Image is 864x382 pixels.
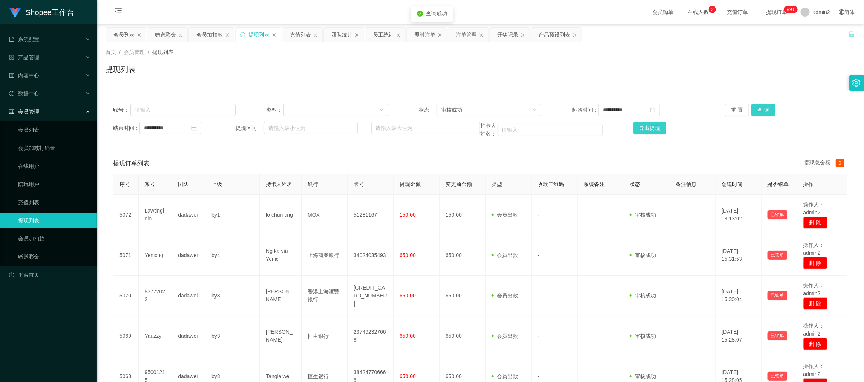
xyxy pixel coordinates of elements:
i: icon: check-circle [417,11,423,17]
i: 图标: form [9,37,14,42]
td: [DATE] 15:31:53 [716,235,762,276]
span: 状态： [419,106,437,114]
span: 起始时间： [572,106,598,114]
i: 图标: calendar [191,125,197,131]
td: 5072 [113,195,139,235]
span: 操作人：admin2 [803,282,824,296]
button: 重 置 [725,104,749,116]
td: 上海商業銀行 [302,235,348,276]
span: - [538,212,539,218]
td: [CREDIT_CARD_NUMBER] [348,276,394,316]
span: 卡号 [354,181,364,187]
span: 会员出款 [492,293,518,299]
i: 图标: close [272,33,276,37]
td: [PERSON_NAME] [260,276,302,316]
span: 操作人：admin2 [803,202,824,216]
td: 650.00 [440,276,486,316]
td: [DATE] 15:28:07 [716,316,762,356]
td: 93772022 [139,276,172,316]
span: 提现列表 [152,49,173,55]
span: 持卡人姓名 [266,181,292,187]
span: / [148,49,149,55]
i: 图标: check-circle-o [9,91,14,96]
span: 会员出款 [492,252,518,258]
i: 图标: close [225,33,230,37]
span: - [538,373,539,379]
span: 提现订单 [762,9,791,15]
span: 审核成功 [630,212,656,218]
span: 结束时间： [113,124,139,132]
button: 删 除 [803,257,827,269]
span: 数据中心 [9,91,39,97]
td: [DATE] 18:13:02 [716,195,762,235]
span: 会员管理 [124,49,145,55]
span: 审核成功 [630,333,656,339]
span: 查询成功 [426,11,447,17]
div: 产品预设列表 [539,28,570,42]
td: 650.00 [440,235,486,276]
i: 图标: down [532,108,537,113]
div: 注单管理 [456,28,477,42]
span: 审核成功 [630,373,656,379]
div: 审核成功 [441,104,462,116]
span: 序号 [119,181,130,187]
span: 备注信息 [676,181,697,187]
td: MOX [302,195,348,235]
span: 类型 [492,181,502,187]
span: 银行 [308,181,318,187]
i: 图标: close [313,33,318,37]
button: 已锁单 [768,331,787,340]
sup: 2 [709,6,716,13]
button: 删 除 [803,217,827,229]
span: 操作人：admin2 [803,242,824,256]
td: dadawei [172,316,205,356]
i: 图标: profile [9,73,14,78]
p: 2 [711,6,714,13]
input: 请输入最小值为 [264,122,358,134]
i: 图标: close [178,33,183,37]
div: 会员列表 [113,28,135,42]
div: 提现列表 [248,28,270,42]
td: 34024035493 [348,235,394,276]
a: 会员列表 [18,122,90,137]
td: Ng ka yiu Yenic [260,235,302,276]
h1: Shopee工作台 [26,0,74,25]
td: 5071 [113,235,139,276]
i: 图标: close [438,33,442,37]
i: 图标: setting [852,79,861,87]
div: 提现总金额： [804,159,847,168]
span: 充值订单 [723,9,752,15]
a: 图标: dashboard平台首页 [9,267,90,282]
div: 即时注单 [414,28,435,42]
td: 650.00 [440,316,486,356]
td: dadawei [172,195,205,235]
a: Shopee工作台 [9,9,74,15]
td: dadawei [172,235,205,276]
span: 团队 [178,181,188,187]
span: 提现金额 [400,181,421,187]
td: 150.00 [440,195,486,235]
td: by3 [205,276,260,316]
button: 已锁单 [768,372,787,381]
span: 操作人：admin2 [803,323,824,337]
span: 收款二维码 [538,181,564,187]
td: 237492327668 [348,316,394,356]
td: by4 [205,235,260,276]
h1: 提现列表 [106,64,136,75]
i: 图标: down [379,108,384,113]
td: Yenicng [139,235,172,276]
i: 图标: close [355,33,359,37]
i: 图标: close [479,33,484,37]
div: 员工统计 [373,28,394,42]
input: 请输入 [130,104,236,116]
i: 图标: calendar [650,107,656,112]
div: 会员加扣款 [196,28,223,42]
i: 图标: unlock [848,31,855,37]
a: 会员加扣款 [18,231,90,246]
span: - [538,333,539,339]
td: dadawei [172,276,205,316]
input: 请输入 [498,124,603,136]
i: 图标: sync [240,32,245,37]
span: 在线人数 [684,9,712,15]
span: 首页 [106,49,116,55]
